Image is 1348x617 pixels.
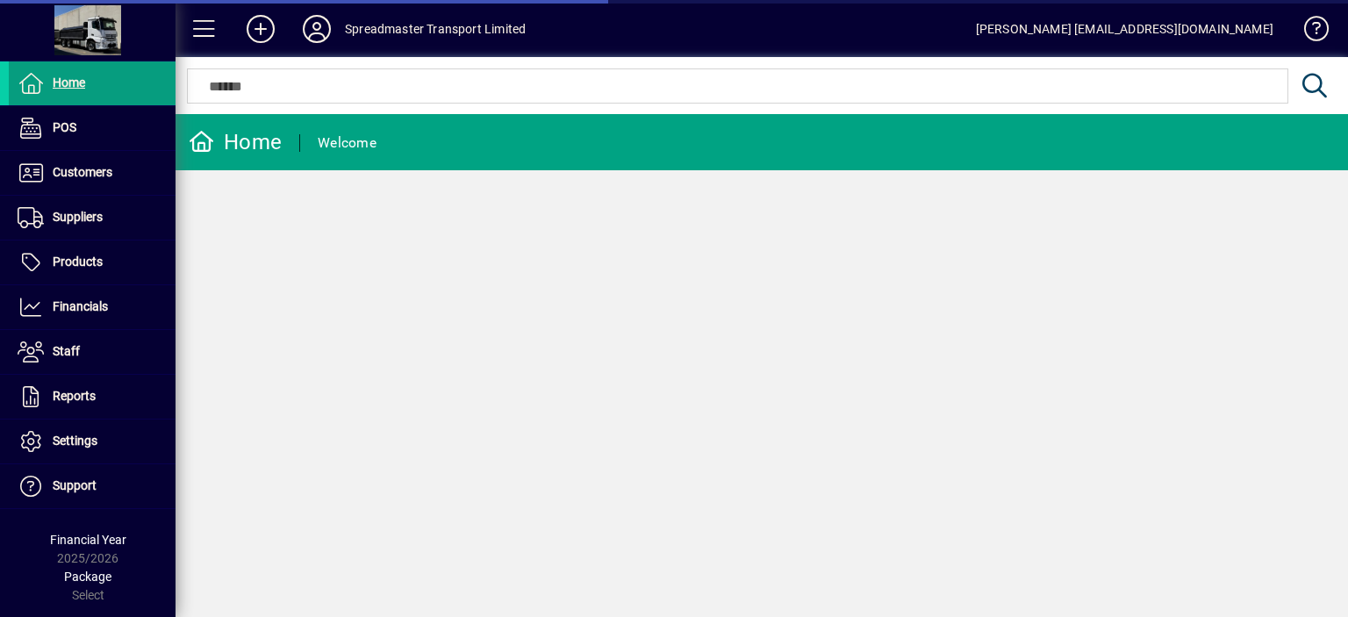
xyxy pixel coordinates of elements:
[345,15,526,43] div: Spreadmaster Transport Limited
[9,375,176,419] a: Reports
[976,15,1273,43] div: [PERSON_NAME] [EMAIL_ADDRESS][DOMAIN_NAME]
[53,434,97,448] span: Settings
[9,240,176,284] a: Products
[9,420,176,463] a: Settings
[9,464,176,508] a: Support
[9,196,176,240] a: Suppliers
[189,128,282,156] div: Home
[9,285,176,329] a: Financials
[53,210,103,224] span: Suppliers
[53,120,76,134] span: POS
[53,299,108,313] span: Financials
[53,75,85,90] span: Home
[1291,4,1326,61] a: Knowledge Base
[289,13,345,45] button: Profile
[53,255,103,269] span: Products
[53,344,80,358] span: Staff
[233,13,289,45] button: Add
[318,129,376,157] div: Welcome
[53,389,96,403] span: Reports
[53,478,97,492] span: Support
[9,330,176,374] a: Staff
[9,151,176,195] a: Customers
[50,533,126,547] span: Financial Year
[53,165,112,179] span: Customers
[64,570,111,584] span: Package
[9,106,176,150] a: POS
